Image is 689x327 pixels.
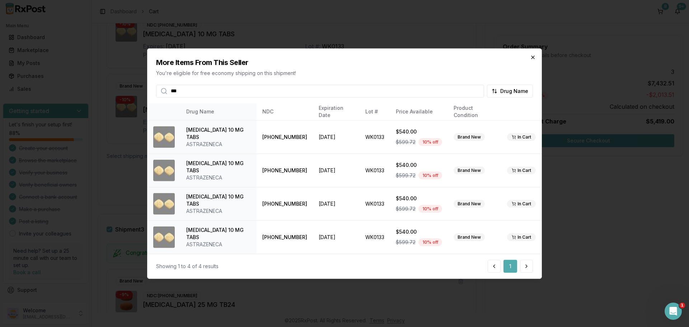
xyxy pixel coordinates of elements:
span: $599.72 [396,139,416,146]
span: $599.72 [396,205,416,212]
div: $540.00 [396,228,442,235]
img: Farxiga 10 MG TABS [153,126,175,148]
div: $540.00 [396,162,442,169]
div: [MEDICAL_DATA] 10 MG TABS [186,226,251,241]
span: Drug Name [500,87,528,94]
iframe: Intercom live chat [665,303,682,320]
button: Drug Name [487,84,533,97]
td: [PHONE_NUMBER] [257,120,313,154]
td: [PHONE_NUMBER] [257,187,313,220]
div: In Cart [507,233,536,241]
div: Brand New [454,133,485,141]
div: 10 % off [418,238,442,246]
th: NDC [257,103,313,120]
div: ASTRAZENECA [186,141,251,148]
td: WK0133 [360,187,390,220]
th: Drug Name [181,103,257,120]
div: ASTRAZENECA [186,207,251,215]
td: [PHONE_NUMBER] [257,220,313,254]
p: You're eligible for free economy shipping on this shipment! [156,69,533,76]
span: $599.72 [396,172,416,179]
th: Lot # [360,103,390,120]
div: [MEDICAL_DATA] 10 MG TABS [186,160,251,174]
div: Showing 1 to 4 of 4 results [156,263,219,270]
div: [MEDICAL_DATA] 10 MG TABS [186,126,251,141]
div: In Cart [507,200,536,208]
div: Brand New [454,200,485,208]
div: Brand New [454,167,485,174]
th: Price Available [390,103,448,120]
div: ASTRAZENECA [186,174,251,181]
img: Farxiga 10 MG TABS [153,226,175,248]
td: [DATE] [313,220,360,254]
div: Brand New [454,233,485,241]
td: [DATE] [313,154,360,187]
td: [DATE] [313,187,360,220]
th: Expiration Date [313,103,360,120]
span: $599.72 [396,239,416,246]
div: 10 % off [418,172,442,179]
img: Farxiga 10 MG TABS [153,193,175,215]
img: Farxiga 10 MG TABS [153,160,175,181]
td: WK0133 [360,220,390,254]
div: $540.00 [396,128,442,135]
div: 10 % off [418,205,442,213]
span: 1 [679,303,685,308]
div: [MEDICAL_DATA] 10 MG TABS [186,193,251,207]
div: 10 % off [418,138,442,146]
h2: More Items From This Seller [156,57,533,67]
div: ASTRAZENECA [186,241,251,248]
div: $540.00 [396,195,442,202]
td: WK0133 [360,154,390,187]
div: In Cart [507,133,536,141]
button: 1 [503,260,517,273]
td: WK0133 [360,120,390,154]
div: In Cart [507,167,536,174]
td: [PHONE_NUMBER] [257,154,313,187]
th: Product Condition [448,103,501,120]
td: [DATE] [313,120,360,154]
